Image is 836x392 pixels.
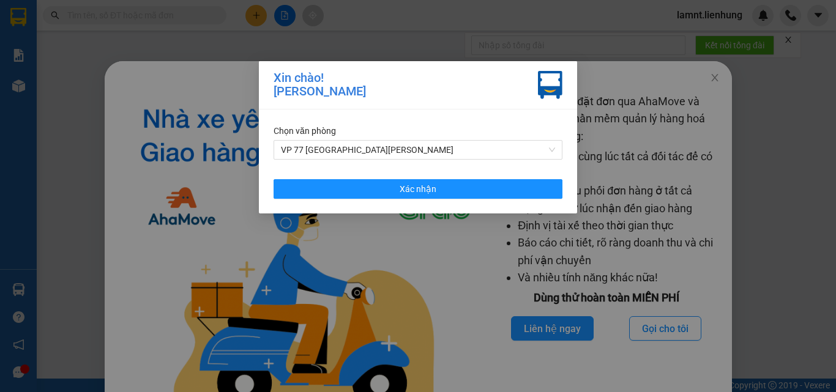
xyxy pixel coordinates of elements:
[274,71,366,99] div: Xin chào! [PERSON_NAME]
[274,124,562,138] div: Chọn văn phòng
[274,179,562,199] button: Xác nhận
[281,141,555,159] span: VP 77 Thái Nguyên
[400,182,436,196] span: Xác nhận
[538,71,562,99] img: vxr-icon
